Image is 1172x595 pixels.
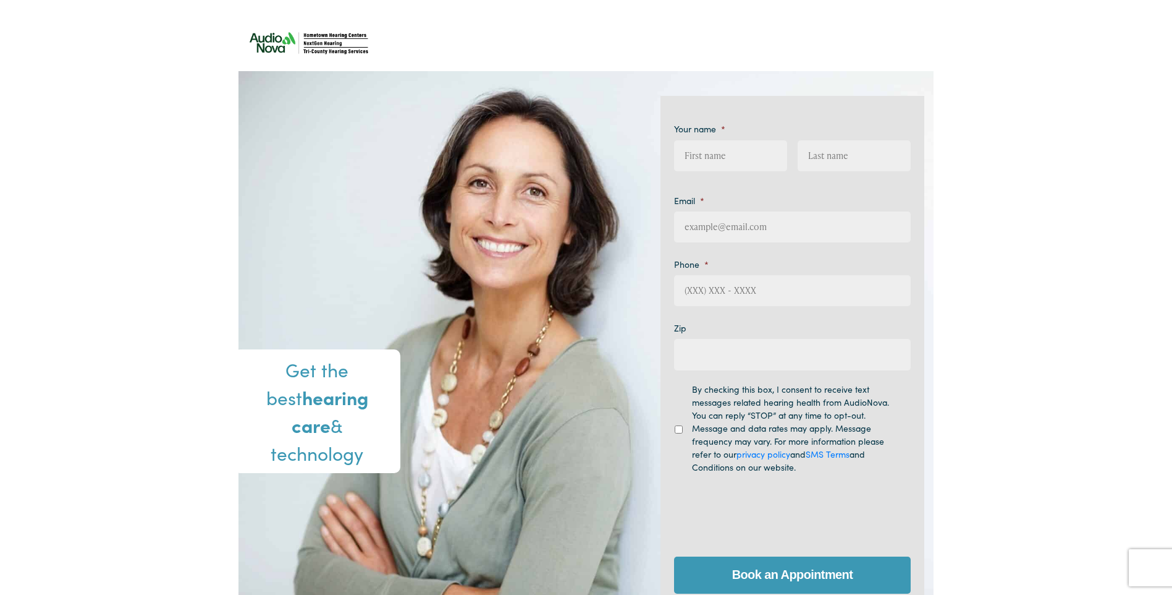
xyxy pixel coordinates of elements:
input: Book an Appointment [674,557,911,594]
a: SMS Terms [806,448,849,460]
label: Email [674,195,704,206]
label: By checking this box, I consent to receive text messages related hearing health from AudioNova. Y... [692,383,901,474]
input: First name [674,140,787,171]
a: privacy policy [736,448,790,460]
input: (XXX) XXX - XXXX [674,275,911,306]
label: Zip [674,322,686,333]
label: Your name [674,123,725,134]
section: Get the best & technology [234,349,400,473]
input: example@email.com [674,212,911,242]
input: Last name [798,140,911,171]
label: Phone [674,259,709,270]
iframe: reCAPTCHA [674,486,862,534]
